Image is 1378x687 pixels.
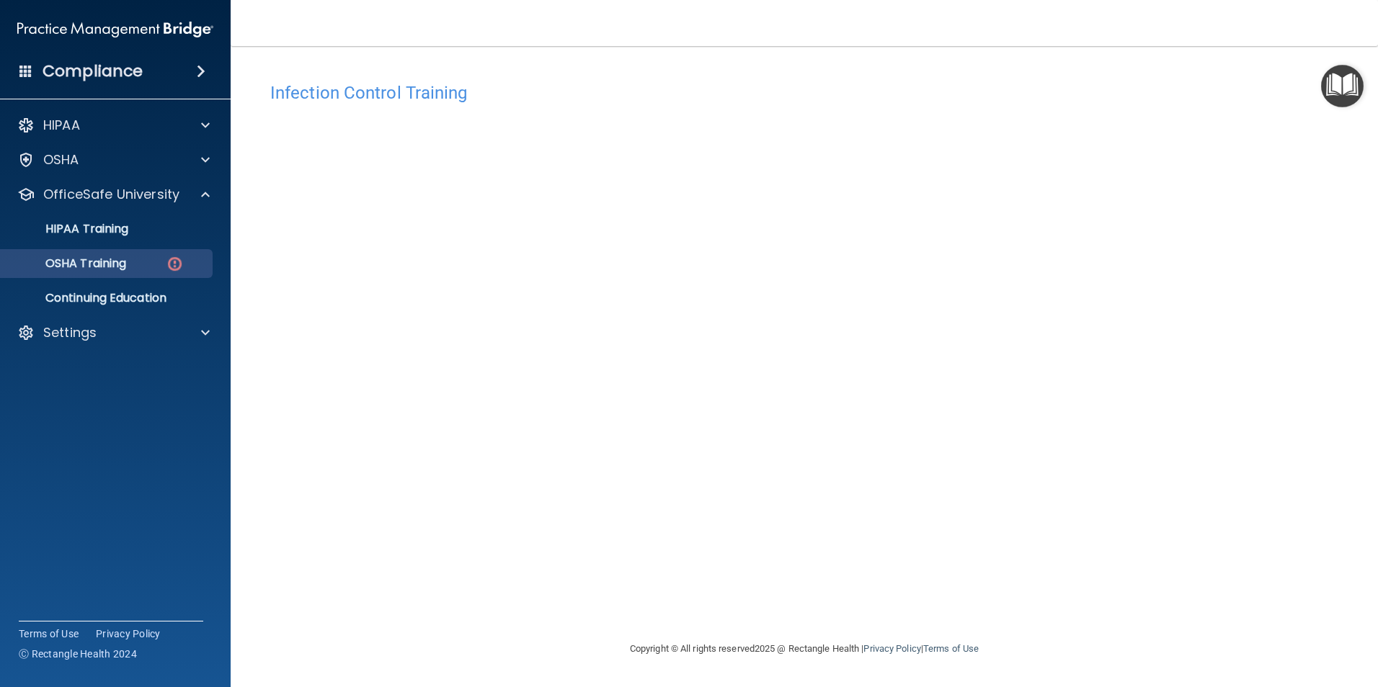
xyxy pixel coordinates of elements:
[1129,585,1361,642] iframe: Drift Widget Chat Controller
[17,186,210,203] a: OfficeSafe University
[17,151,210,169] a: OSHA
[270,84,1338,102] h4: Infection Control Training
[17,324,210,341] a: Settings
[19,647,137,661] span: Ⓒ Rectangle Health 2024
[9,256,126,271] p: OSHA Training
[863,643,920,654] a: Privacy Policy
[541,626,1067,672] div: Copyright © All rights reserved 2025 @ Rectangle Health | |
[9,222,128,236] p: HIPAA Training
[923,643,979,654] a: Terms of Use
[43,61,143,81] h4: Compliance
[96,627,161,641] a: Privacy Policy
[9,291,206,305] p: Continuing Education
[43,117,80,134] p: HIPAA
[43,324,97,341] p: Settings
[166,255,184,273] img: danger-circle.6113f641.png
[17,15,213,44] img: PMB logo
[43,151,79,169] p: OSHA
[17,117,210,134] a: HIPAA
[19,627,79,641] a: Terms of Use
[43,186,179,203] p: OfficeSafe University
[1321,65,1364,107] button: Open Resource Center
[270,110,991,553] iframe: infection-control-training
